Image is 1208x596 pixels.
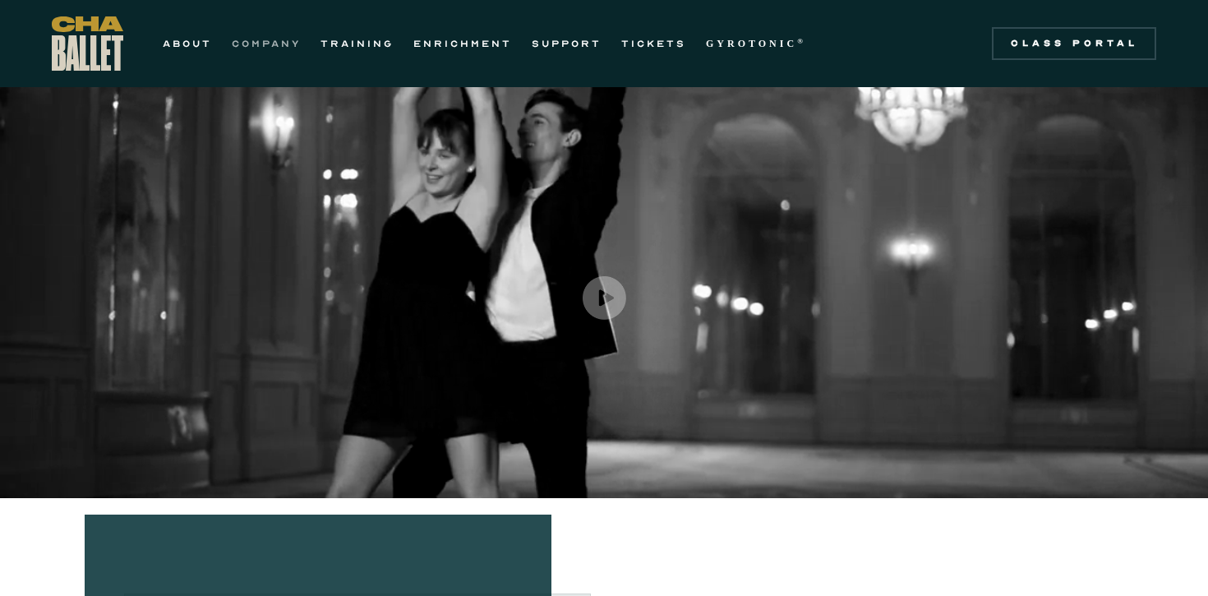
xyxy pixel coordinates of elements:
a: home [52,16,123,71]
a: TICKETS [621,34,686,53]
a: ABOUT [163,34,212,53]
a: GYROTONIC® [706,34,806,53]
a: TRAINING [320,34,394,53]
sup: ® [797,37,806,45]
a: COMPANY [232,34,301,53]
a: Class Portal [992,27,1156,60]
a: SUPPORT [532,34,602,53]
strong: GYROTONIC [706,38,797,49]
div: Class Portal [1002,37,1146,50]
a: ENRICHMENT [413,34,512,53]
